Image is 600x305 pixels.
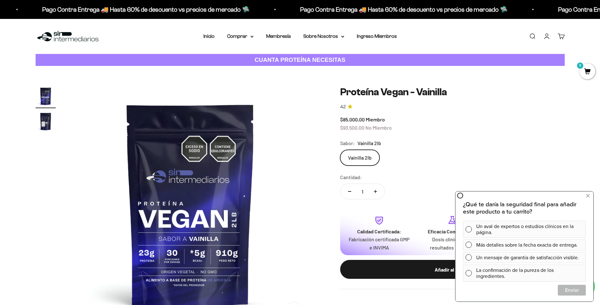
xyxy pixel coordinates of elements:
iframe: zigpoll-iframe [455,191,593,302]
span: Vainilla 2lb [357,139,381,147]
summary: Comprar [227,32,254,40]
a: Ingreso Miembros [357,33,397,39]
div: Añadir al carrito [353,266,552,274]
p: Pago Contra Entrega 🚚 Hasta 60% de descuento vs precios de mercado 🛸 [273,4,480,15]
strong: Calidad Certificada: [357,228,401,234]
span: 4.2 [340,103,346,110]
button: Reducir cantidad [340,184,359,199]
mark: 0 [576,62,584,69]
a: Membresía [266,33,291,39]
p: Fabricación certificada GMP e INVIMA [348,235,411,251]
a: Inicio [203,33,214,39]
button: Ir al artículo 1 [36,86,56,108]
label: Cantidad: [340,173,362,181]
a: 4.24.2 de 5.0 estrellas [340,103,565,110]
span: Miembro [366,116,385,122]
p: Dosis clínicas para resultados máximos [421,235,484,251]
span: No Miembro [365,125,392,131]
button: Ir al artículo 2 [36,111,56,133]
legend: Sabor: [340,139,355,147]
button: Añadir al carrito [340,260,565,279]
img: Proteína Vegan - Vainilla [36,86,56,106]
span: $93.500,00 [340,125,364,131]
button: Aumentar cantidad [366,184,385,199]
summary: Sobre Nosotros [303,32,344,40]
strong: Eficacia Comprobada: [428,228,477,234]
a: CUANTA PROTEÍNA NECESITAS [36,54,565,66]
strong: CUANTA PROTEÍNA NECESITAS [254,56,346,63]
h1: Proteína Vegan - Vainilla [340,86,565,98]
img: Proteína Vegan - Vainilla [36,111,56,132]
a: 0 [580,68,595,75]
span: $85.000,00 [340,116,365,122]
p: Pago Contra Entrega 🚚 Hasta 60% de descuento vs precios de mercado 🛸 [15,4,222,15]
